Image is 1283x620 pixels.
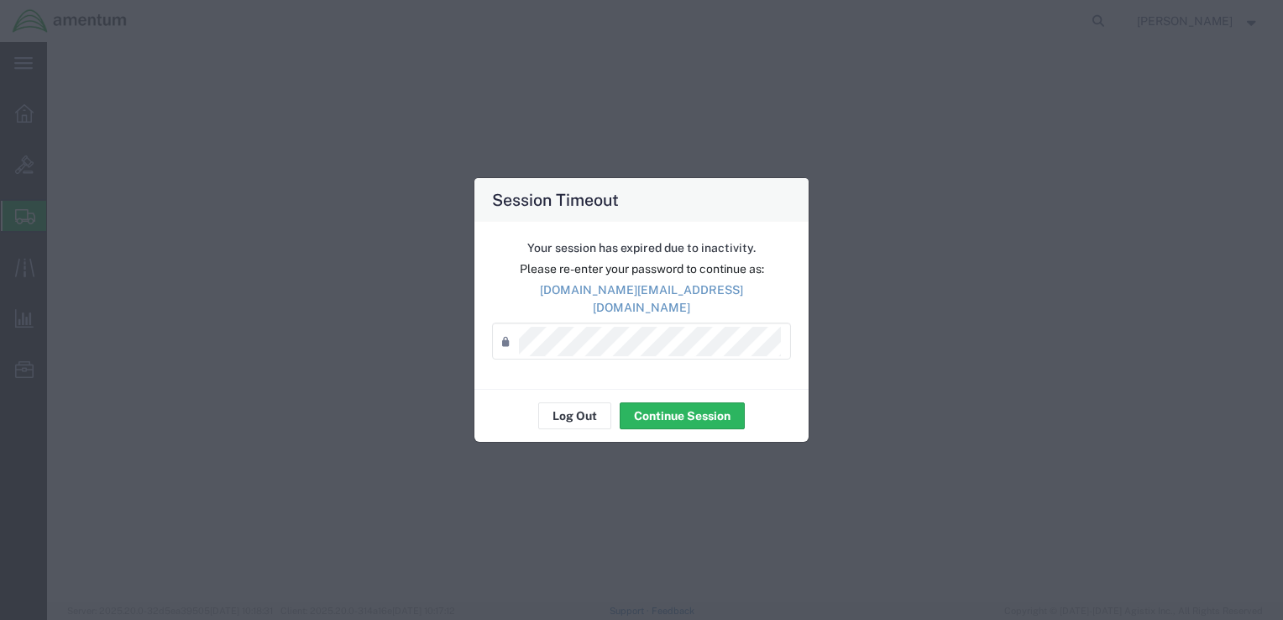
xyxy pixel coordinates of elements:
h4: Session Timeout [492,187,619,212]
p: Please re-enter your password to continue as: [492,260,791,278]
button: Log Out [538,402,611,429]
p: Your session has expired due to inactivity. [492,239,791,257]
p: [DOMAIN_NAME][EMAIL_ADDRESS][DOMAIN_NAME] [492,281,791,317]
button: Continue Session [620,402,745,429]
